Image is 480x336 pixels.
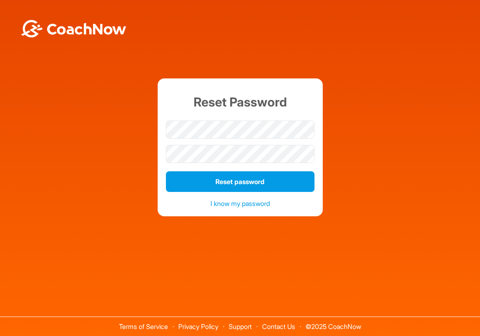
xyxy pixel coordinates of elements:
button: Reset password [166,171,314,192]
span: © 2025 CoachNow [301,317,365,330]
a: Privacy Policy [178,322,218,331]
a: Support [229,322,252,331]
a: I know my password [210,199,270,208]
a: Terms of Service [119,322,168,331]
img: BwLJSsUCoWCh5upNqxVrqldRgqLPVwmV24tXu5FoVAoFEpwwqQ3VIfuoInZCoVCoTD4vwADAC3ZFMkVEQFDAAAAAElFTkSuQmCC [20,20,127,38]
a: Contact Us [262,322,295,331]
h1: Reset Password [166,87,314,118]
